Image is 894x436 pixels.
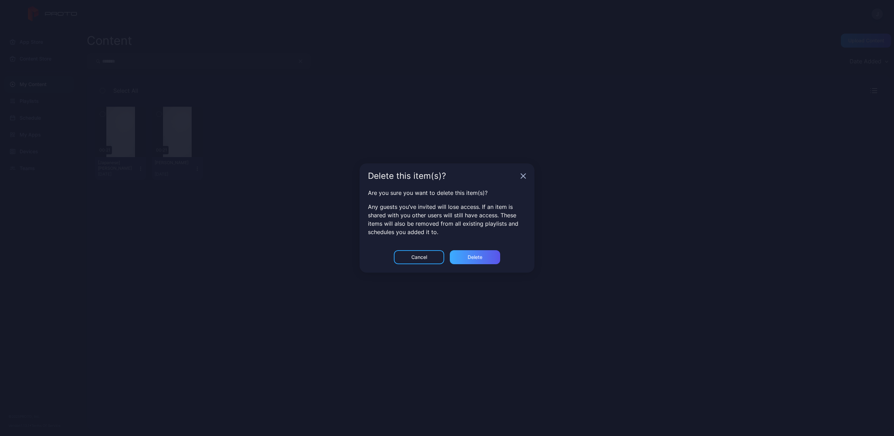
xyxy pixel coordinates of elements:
[368,189,526,197] p: Are you sure you want to delete this item(s)?
[411,254,427,260] div: Cancel
[368,203,526,236] p: Any guests you’ve invited will lose access. If an item is shared with you other users will still ...
[468,254,482,260] div: Delete
[394,250,444,264] button: Cancel
[368,172,518,180] div: Delete this item(s)?
[450,250,500,264] button: Delete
